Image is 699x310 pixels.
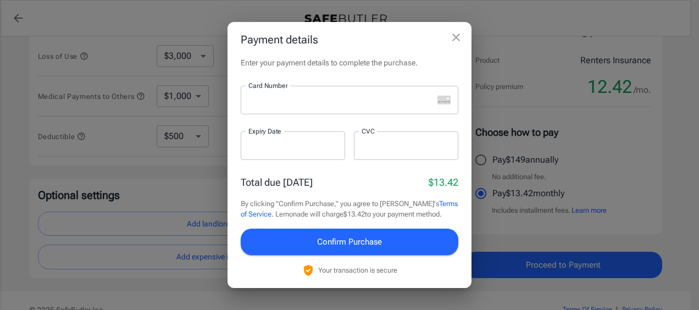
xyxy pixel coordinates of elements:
label: CVC [362,126,375,136]
p: Your transaction is secure [318,265,397,275]
label: Expiry Date [248,126,281,136]
svg: unknown [437,96,451,104]
p: Enter your payment details to complete the purchase. [241,57,458,68]
h2: Payment details [228,22,471,57]
iframe: Secure expiration date input frame [248,140,337,151]
iframe: Secure CVC input frame [362,140,451,151]
button: close [445,26,467,48]
p: By clicking "Confirm Purchase," you agree to [PERSON_NAME]'s . Lemonade will charge $13.42 to you... [241,198,458,220]
p: $13.42 [429,175,458,190]
label: Card Number [248,81,287,90]
button: Confirm Purchase [241,229,458,255]
iframe: Secure card number input frame [248,95,433,105]
span: Confirm Purchase [317,235,382,249]
p: Total due [DATE] [241,175,313,190]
